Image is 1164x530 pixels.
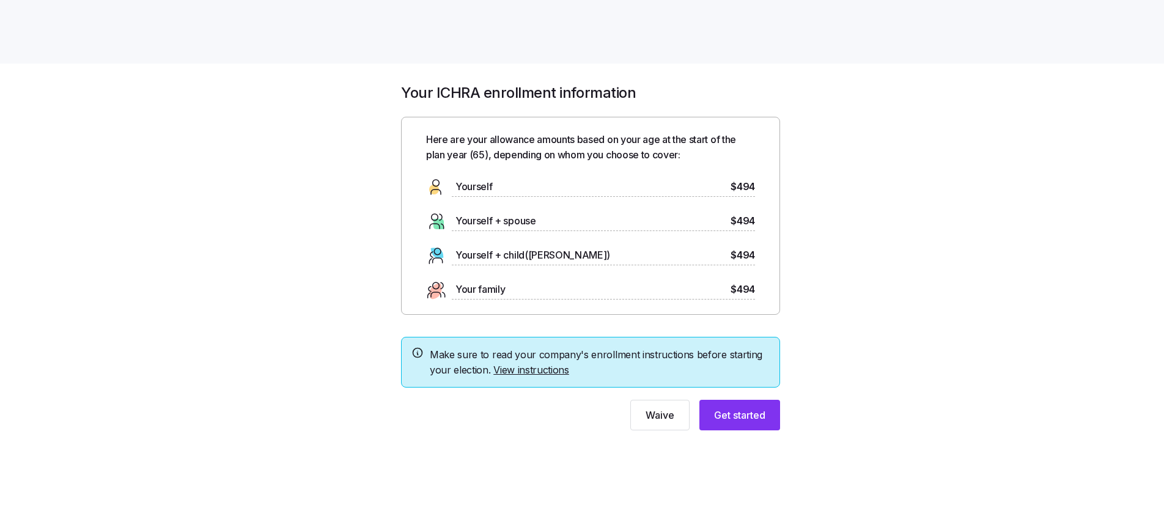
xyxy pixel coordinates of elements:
span: Yourself + spouse [455,213,536,229]
span: Your family [455,282,505,297]
button: Get started [699,400,780,430]
span: $494 [731,282,755,297]
span: $494 [731,213,755,229]
span: Get started [714,408,765,422]
span: Here are your allowance amounts based on your age at the start of the plan year ( 65 ), depending... [426,132,755,163]
span: Yourself [455,179,492,194]
span: Yourself + child([PERSON_NAME]) [455,248,610,263]
span: $494 [731,248,755,263]
span: Make sure to read your company's enrollment instructions before starting your election. [430,347,770,378]
span: $494 [731,179,755,194]
a: View instructions [493,364,569,376]
h1: Your ICHRA enrollment information [401,83,780,102]
button: Waive [630,400,690,430]
span: Waive [646,408,674,422]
